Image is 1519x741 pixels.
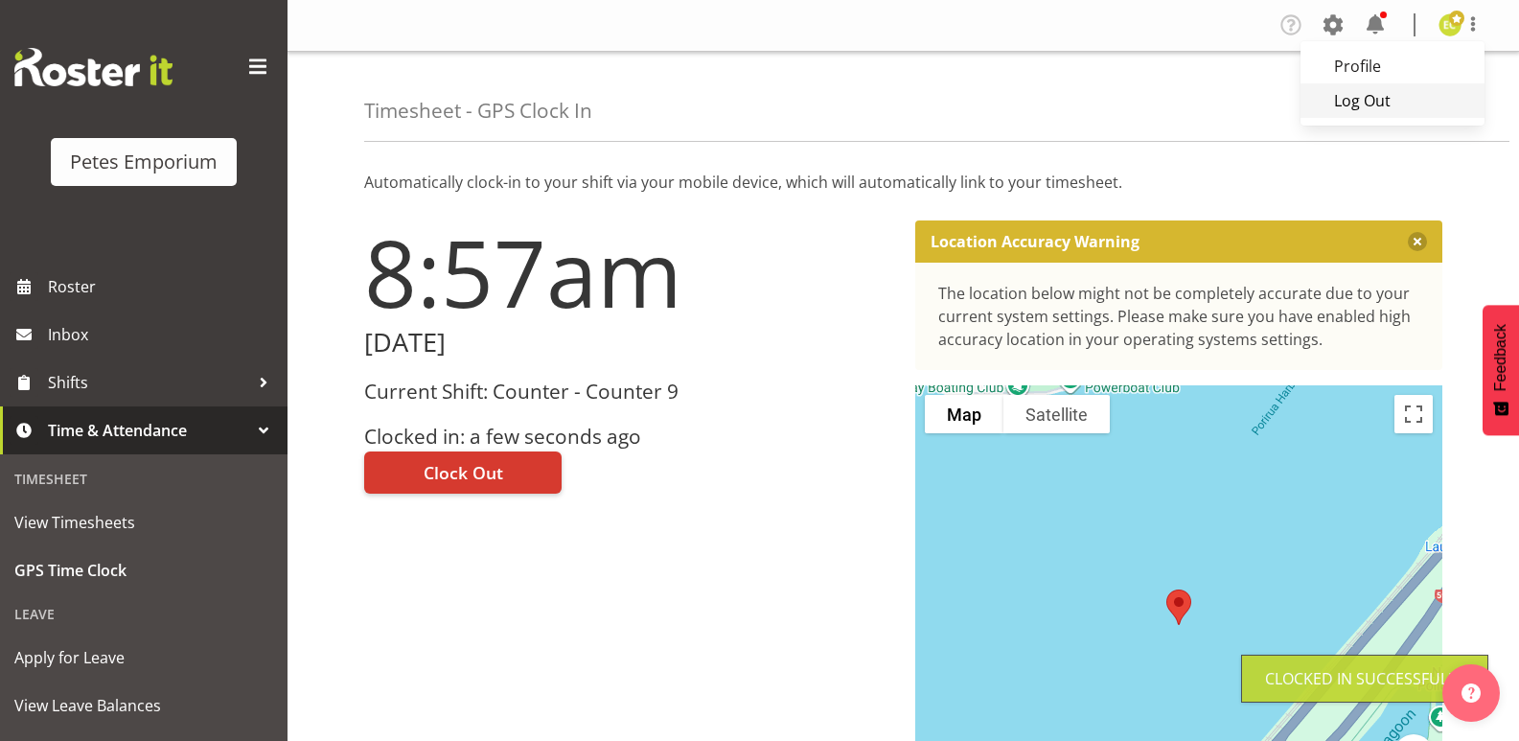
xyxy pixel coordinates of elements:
a: GPS Time Clock [5,546,283,594]
h3: Current Shift: Counter - Counter 9 [364,381,892,403]
span: Apply for Leave [14,643,273,672]
a: Profile [1300,49,1484,83]
span: Time & Attendance [48,416,249,445]
button: Clock Out [364,452,562,494]
span: Shifts [48,368,249,397]
img: Rosterit website logo [14,48,173,86]
span: Inbox [48,320,278,349]
span: GPS Time Clock [14,556,273,585]
h4: Timesheet - GPS Clock In [364,100,592,122]
span: View Leave Balances [14,691,273,720]
button: Feedback - Show survey [1483,305,1519,435]
a: Log Out [1300,83,1484,118]
button: Show street map [925,395,1003,433]
div: Timesheet [5,459,283,498]
p: Automatically clock-in to your shift via your mobile device, which will automatically link to you... [364,171,1442,194]
span: View Timesheets [14,508,273,537]
img: emma-croft7499.jpg [1438,13,1461,36]
span: Clock Out [424,460,503,485]
h3: Clocked in: a few seconds ago [364,426,892,448]
button: Show satellite imagery [1003,395,1110,433]
div: Leave [5,594,283,634]
button: Toggle fullscreen view [1394,395,1433,433]
div: Petes Emporium [70,148,218,176]
span: Feedback [1492,324,1509,391]
div: Clocked in Successfully [1265,667,1464,690]
div: The location below might not be completely accurate due to your current system settings. Please m... [938,282,1420,351]
a: View Timesheets [5,498,283,546]
h2: [DATE] [364,328,892,358]
img: help-xxl-2.png [1461,683,1481,703]
h1: 8:57am [364,220,892,324]
a: Apply for Leave [5,634,283,682]
button: Close message [1408,232,1427,251]
p: Location Accuracy Warning [931,232,1139,251]
span: Roster [48,272,278,301]
a: View Leave Balances [5,682,283,729]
